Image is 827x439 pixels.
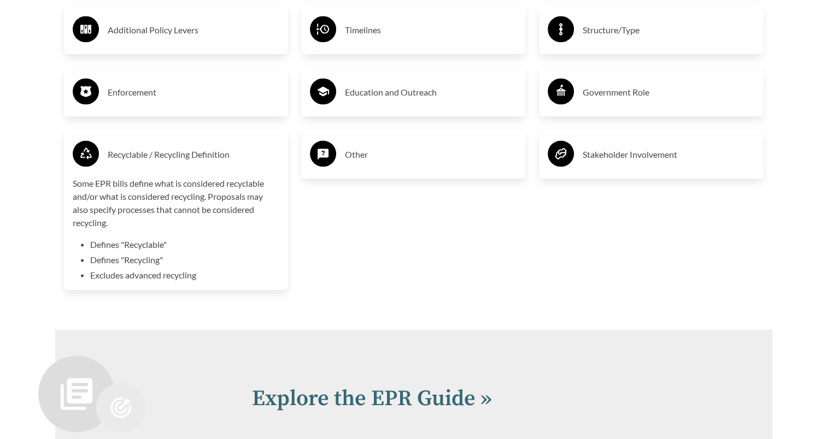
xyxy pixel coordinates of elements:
li: Defines "Recycling" [90,253,280,266]
h3: Additional Policy Levers [108,21,280,39]
h3: Recyclable / Recycling Definition [108,146,280,163]
p: Some EPR bills define what is considered recyclable and/or what is considered recycling. Proposal... [73,177,280,229]
h3: Government Role [583,84,755,101]
h3: Timelines [345,21,517,39]
h3: Other [345,146,517,163]
h3: Education and Outreach [345,84,517,101]
li: Defines "Recyclable" [90,238,280,251]
h3: Enforcement [108,84,280,101]
a: Explore the EPR Guide » [252,385,492,412]
h3: Stakeholder Involvement [583,146,755,163]
li: Excludes advanced recycling [90,269,280,282]
h3: Structure/Type [583,21,755,39]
